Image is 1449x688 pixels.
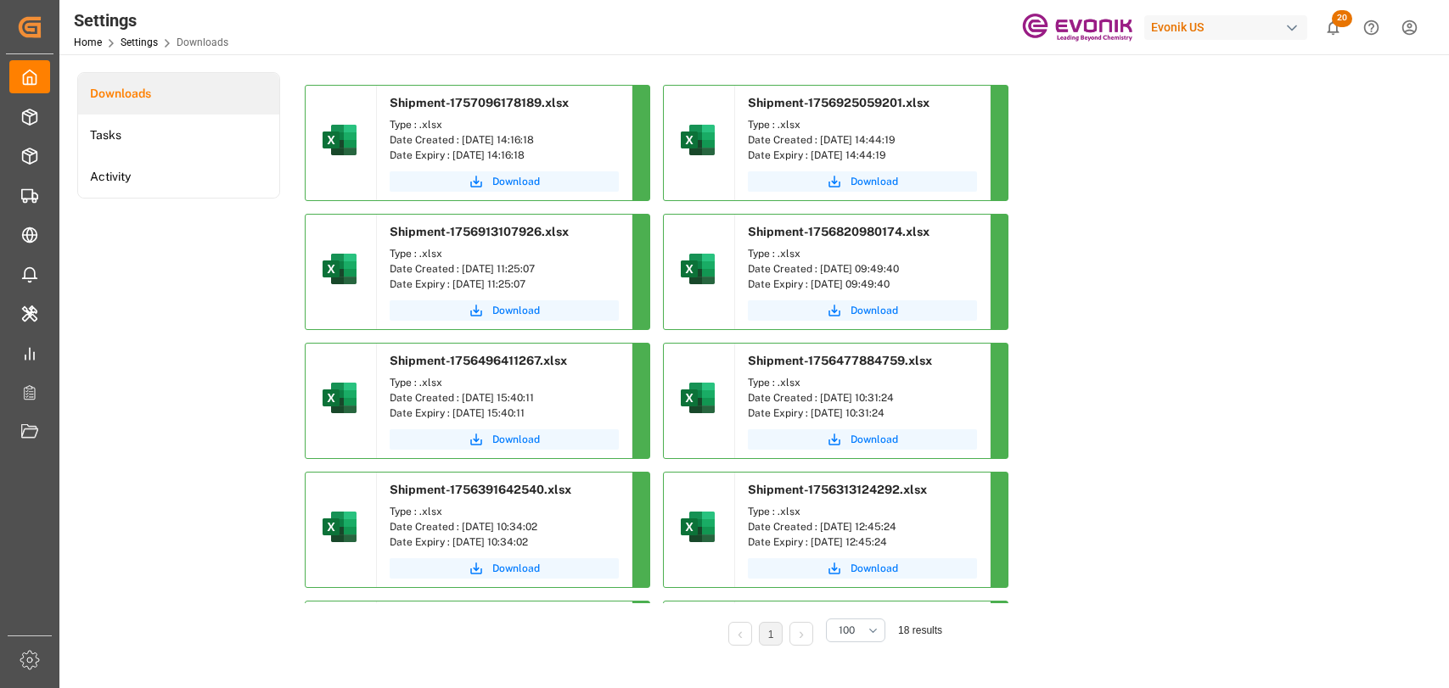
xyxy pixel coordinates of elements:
[748,406,977,421] div: Date Expiry : [DATE] 10:31:24
[492,561,540,576] span: Download
[390,375,619,390] div: Type : .xlsx
[748,354,932,367] span: Shipment-1756477884759.xlsx
[748,117,977,132] div: Type : .xlsx
[319,378,360,418] img: microsoft-excel-2019--v1.png
[390,117,619,132] div: Type : .xlsx
[390,261,619,277] div: Date Created : [DATE] 11:25:07
[1022,13,1132,42] img: Evonik-brand-mark-Deep-Purple-RGB.jpeg_1700498283.jpeg
[826,618,885,642] button: open menu
[74,8,228,33] div: Settings
[748,96,929,109] span: Shipment-1756925059201.xlsx
[748,132,977,148] div: Date Created : [DATE] 14:44:19
[748,504,977,519] div: Type : .xlsx
[677,249,718,289] img: microsoft-excel-2019--v1.png
[78,73,279,115] a: Downloads
[748,277,977,292] div: Date Expiry : [DATE] 09:49:40
[728,622,752,646] li: Previous Page
[748,261,977,277] div: Date Created : [DATE] 09:49:40
[390,534,619,550] div: Date Expiry : [DATE] 10:34:02
[390,406,619,421] div: Date Expiry : [DATE] 15:40:11
[851,561,898,576] span: Download
[390,132,619,148] div: Date Created : [DATE] 14:16:18
[492,174,540,189] span: Download
[390,96,569,109] span: Shipment-1757096178189.xlsx
[390,148,619,163] div: Date Expiry : [DATE] 14:16:18
[677,506,718,547] img: microsoft-excel-2019--v1.png
[748,171,977,192] button: Download
[759,622,783,646] li: 1
[390,390,619,406] div: Date Created : [DATE] 15:40:11
[748,558,977,579] button: Download
[677,120,718,160] img: microsoft-excel-2019--v1.png
[748,225,929,238] span: Shipment-1756820980174.xlsx
[1144,15,1307,40] div: Evonik US
[748,148,977,163] div: Date Expiry : [DATE] 14:44:19
[1332,10,1352,27] span: 20
[74,36,102,48] a: Home
[768,629,774,640] a: 1
[748,519,977,534] div: Date Created : [DATE] 12:45:24
[839,623,855,638] span: 100
[1352,8,1390,47] button: Help Center
[78,115,279,156] a: Tasks
[851,174,898,189] span: Download
[1144,11,1314,43] button: Evonik US
[390,300,619,321] button: Download
[390,246,619,261] div: Type : .xlsx
[390,225,569,238] span: Shipment-1756913107926.xlsx
[748,483,927,496] span: Shipment-1756313124292.xlsx
[390,504,619,519] div: Type : .xlsx
[748,534,977,550] div: Date Expiry : [DATE] 12:45:24
[748,300,977,321] button: Download
[319,249,360,289] img: microsoft-excel-2019--v1.png
[789,622,813,646] li: Next Page
[121,36,158,48] a: Settings
[78,156,279,198] a: Activity
[319,120,360,160] img: microsoft-excel-2019--v1.png
[748,375,977,390] div: Type : .xlsx
[390,519,619,534] div: Date Created : [DATE] 10:34:02
[748,246,977,261] div: Type : .xlsx
[319,506,360,547] img: microsoft-excel-2019--v1.png
[492,303,540,318] span: Download
[390,483,571,496] span: Shipment-1756391642540.xlsx
[1314,8,1352,47] button: show 20 new notifications
[851,303,898,318] span: Download
[390,354,567,367] span: Shipment-1756496411267.xlsx
[748,429,977,450] button: Download
[390,171,619,192] button: Download
[390,277,619,292] div: Date Expiry : [DATE] 11:25:07
[390,429,619,450] button: Download
[677,378,718,418] img: microsoft-excel-2019--v1.png
[390,558,619,579] button: Download
[898,624,942,636] span: 18 results
[492,432,540,447] span: Download
[748,390,977,406] div: Date Created : [DATE] 10:31:24
[851,432,898,447] span: Download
